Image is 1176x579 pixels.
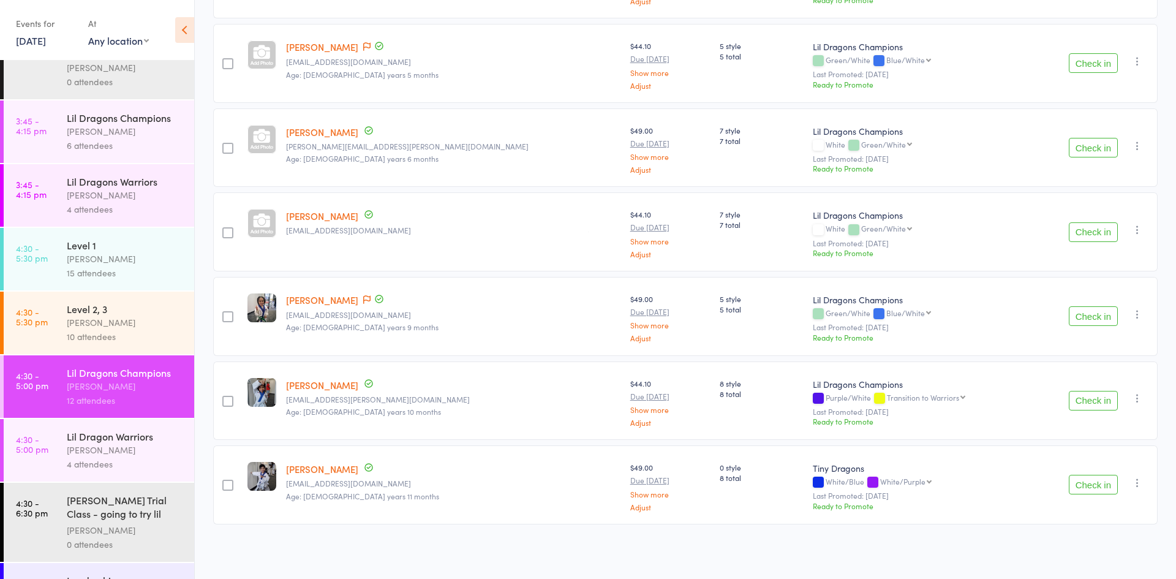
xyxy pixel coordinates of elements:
small: Last Promoted: [DATE] [813,239,1024,248]
span: 7 style [720,209,804,219]
small: Due [DATE] [630,223,710,232]
div: White/Blue [813,477,1024,488]
div: Lil Dragons Champions [813,378,1024,390]
a: [PERSON_NAME] [286,126,358,138]
a: [PERSON_NAME] [286,293,358,306]
div: White [813,140,1024,151]
a: Show more [630,237,710,245]
div: 0 attendees [67,75,184,89]
div: At [88,13,149,34]
small: dheeraj_citm@yahoo.com [286,311,620,319]
small: Leannymottram@gmail.com [286,226,620,235]
div: Green/White [813,309,1024,319]
a: 4:30 -5:00 pmLil Dragon Warriors[PERSON_NAME]4 attendees [4,419,194,482]
small: Last Promoted: [DATE] [813,407,1024,416]
time: 4:30 - 5:30 pm [16,307,48,327]
div: [PERSON_NAME] Trial Class - going to try lil dragon... [67,493,184,523]
small: Due [DATE] [630,476,710,485]
time: 4:30 - 5:30 pm [16,243,48,263]
div: $44.10 [630,40,710,89]
button: Check in [1069,138,1118,157]
div: [PERSON_NAME] [67,523,184,537]
a: 4:30 -5:30 pmLevel 1[PERSON_NAME]15 attendees [4,228,194,290]
span: 8 style [720,378,804,388]
a: Show more [630,406,710,414]
time: 4:30 - 5:00 pm [16,434,48,454]
div: Ready to Promote [813,501,1024,511]
time: 3:45 - 4:15 pm [16,180,47,199]
span: 5 total [720,304,804,314]
div: Green/White [861,140,906,148]
div: [PERSON_NAME] [67,443,184,457]
div: Tiny Dragons [813,462,1024,474]
small: Due [DATE] [630,55,710,63]
div: [PERSON_NAME] [67,124,184,138]
div: Lil Dragons Champions [813,209,1024,221]
div: Blue/White [886,309,925,317]
span: 5 style [720,293,804,304]
small: Due [DATE] [630,139,710,148]
div: Ready to Promote [813,332,1024,342]
div: [PERSON_NAME] [67,188,184,202]
img: image1734131539.png [247,378,276,407]
div: White [813,224,1024,235]
a: 2:00 -3:00 pmPrivate Introduction Lesson[PERSON_NAME]0 attendees [4,23,194,99]
a: Show more [630,153,710,161]
div: Lil Dragons Champions [67,366,184,379]
div: Ready to Promote [813,163,1024,173]
small: Last Promoted: [DATE] [813,323,1024,331]
small: Due [DATE] [630,308,710,316]
div: $44.10 [630,378,710,426]
a: [PERSON_NAME] [286,463,358,475]
time: 4:30 - 6:30 pm [16,498,48,518]
div: Purple/White [813,393,1024,404]
div: $49.00 [630,293,710,342]
span: 5 total [720,51,804,61]
button: Check in [1069,53,1118,73]
a: Adjust [630,81,710,89]
div: Events for [16,13,76,34]
a: Adjust [630,334,710,342]
small: Vidhi.kachru@gmail.com [286,142,620,151]
div: Blue/White [886,56,925,64]
small: Due [DATE] [630,392,710,401]
a: Show more [630,490,710,498]
div: 6 attendees [67,138,184,153]
div: 15 attendees [67,266,184,280]
div: [PERSON_NAME] [67,252,184,266]
a: [DATE] [16,34,46,47]
div: Level 1 [67,238,184,252]
div: Lil Dragons Champions [813,40,1024,53]
a: 4:30 -6:30 pm[PERSON_NAME] Trial Class - going to try lil dragon...[PERSON_NAME]0 attendees [4,483,194,562]
div: $44.10 [630,209,710,257]
div: Lil Dragons Champions [813,293,1024,306]
span: 8 total [720,472,804,483]
a: 4:30 -5:00 pmLil Dragons Champions[PERSON_NAME]12 attendees [4,355,194,418]
span: Age: [DEMOGRAPHIC_DATA] years 6 months [286,153,439,164]
a: Adjust [630,250,710,258]
div: 4 attendees [67,457,184,471]
small: anupams.93@gmail.com [286,479,620,488]
a: Adjust [630,503,710,511]
span: 0 style [720,462,804,472]
div: Level 2, 3 [67,302,184,316]
div: Lil Dragons Warriors [67,175,184,188]
time: 4:30 - 5:00 pm [16,371,48,390]
a: [PERSON_NAME] [286,379,358,392]
a: 3:45 -4:15 pmLil Dragons Warriors[PERSON_NAME]4 attendees [4,164,194,227]
span: Age: [DEMOGRAPHIC_DATA] years 11 months [286,491,439,501]
img: image1741410674.png [247,462,276,491]
div: $49.00 [630,125,710,173]
small: Last Promoted: [DATE] [813,491,1024,500]
div: Green/White [813,56,1024,66]
div: Ready to Promote [813,79,1024,89]
div: 10 attendees [67,330,184,344]
div: Ready to Promote [813,248,1024,258]
div: [PERSON_NAME] [67,316,184,330]
div: Green/White [861,224,906,232]
button: Check in [1069,222,1118,242]
span: 7 style [720,125,804,135]
small: nicko.Lenard@yahoo.com [286,395,620,404]
div: Lil Dragon Warriors [67,430,184,443]
div: 4 attendees [67,202,184,216]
